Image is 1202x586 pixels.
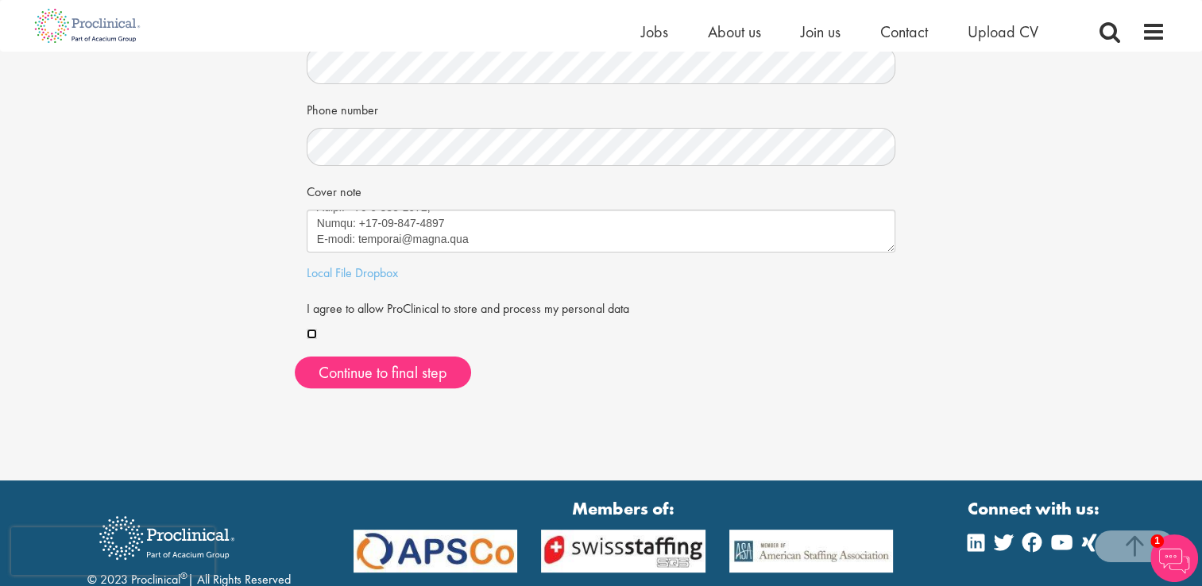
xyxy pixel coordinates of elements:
[529,530,717,573] img: APSCo
[11,527,215,575] iframe: reCAPTCHA
[1150,534,1198,582] img: Chatbot
[354,496,894,521] strong: Members of:
[801,21,841,42] a: Join us
[1150,534,1164,548] span: 1
[355,264,398,281] a: Dropbox
[968,496,1103,521] strong: Connect with us:
[342,530,530,573] img: APSCo
[641,21,668,42] a: Jobs
[307,96,378,120] label: Phone number
[717,530,906,573] img: APSCo
[180,569,187,582] sup: ®
[880,21,928,42] a: Contact
[968,21,1038,42] a: Upload CV
[307,264,352,281] a: Local File
[87,505,246,571] img: Proclinical Recruitment
[307,178,361,202] label: Cover note
[708,21,761,42] a: About us
[295,357,471,388] button: Continue to final step
[307,295,629,318] label: I agree to allow ProClinical to store and process my personal data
